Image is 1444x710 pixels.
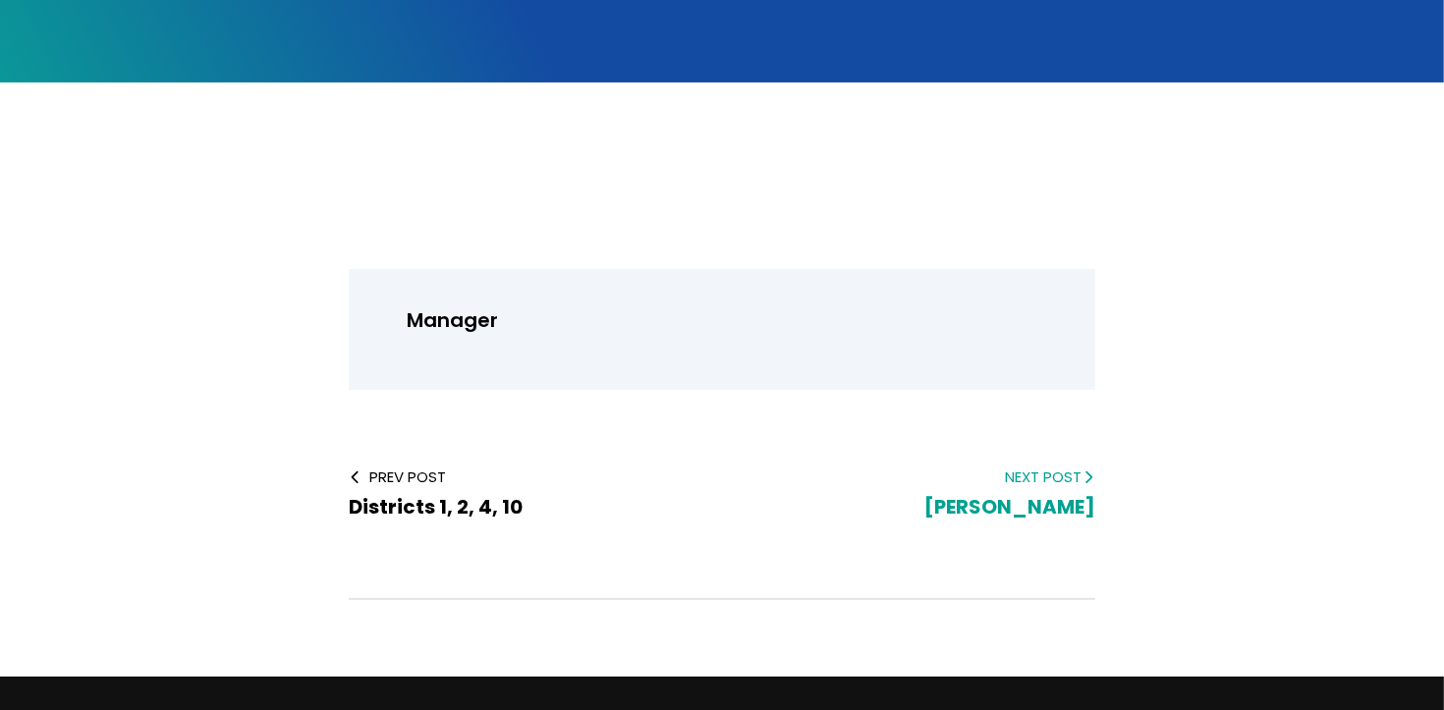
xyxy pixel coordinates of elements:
[753,466,1095,487] span: Next Post
[349,466,691,487] span: Prev Post
[349,493,523,520] span: Districts 1, 2, 4, 10
[407,303,1061,338] p: Manager
[924,493,1095,520] span: [PERSON_NAME]
[753,466,1095,520] a: Next Post [PERSON_NAME]
[349,466,691,520] a: Prev Post Districts 1, 2, 4, 10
